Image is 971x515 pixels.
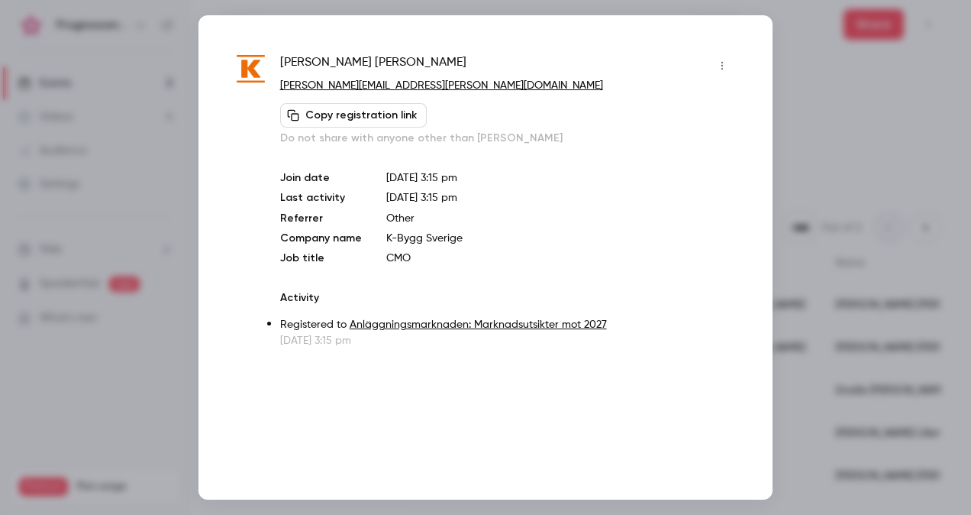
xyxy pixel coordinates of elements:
span: [PERSON_NAME] [PERSON_NAME] [280,53,466,78]
p: Activity [280,290,734,306]
img: kesko.se [237,55,265,83]
p: Job title [280,251,362,266]
p: Last activity [280,190,362,206]
p: Company name [280,231,362,246]
p: Referrer [280,211,362,226]
p: [DATE] 3:15 pm [386,170,734,186]
p: CMO [386,251,734,266]
p: K-Bygg Sverige [386,231,734,246]
a: [PERSON_NAME][EMAIL_ADDRESS][PERSON_NAME][DOMAIN_NAME] [280,80,603,91]
span: [DATE] 3:15 pm [386,193,457,203]
p: Other [386,211,734,226]
p: [DATE] 3:15 pm [280,333,734,348]
p: Do not share with anyone other than [PERSON_NAME] [280,131,734,146]
p: Join date [280,170,362,186]
p: Registered to [280,317,734,333]
a: Anläggningsmarknaden: Marknadsutsikter mot 2027 [350,319,607,330]
button: Copy registration link [280,103,427,128]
